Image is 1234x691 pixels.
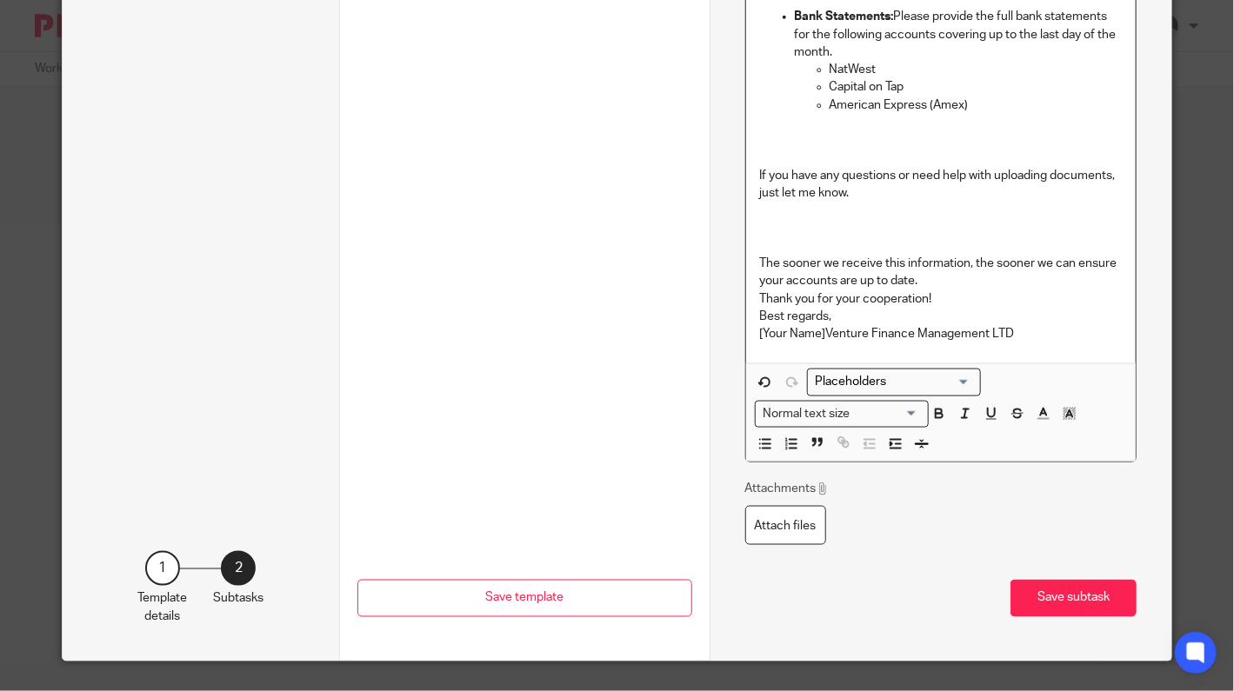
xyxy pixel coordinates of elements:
[759,405,854,423] span: Normal text size
[745,506,826,545] label: Attach files
[213,590,263,608] p: Subtasks
[810,373,971,391] input: Search for option
[807,369,981,395] div: Search for option
[830,61,1122,78] p: NatWest
[856,405,918,423] input: Search for option
[795,8,1122,61] p: Please provide the full bank statements for the following accounts covering up to the last day of...
[137,590,187,626] p: Template details
[755,401,929,428] div: Text styles
[145,551,180,586] div: 1
[745,480,830,497] p: Attachments
[760,308,1122,343] p: Best regards, [Your Name] Venture Finance Management LTD
[830,96,1122,114] p: American Express (Amex)
[221,551,256,586] div: 2
[760,255,1122,290] p: The sooner we receive this information, the sooner we can ensure your accounts are up to date.
[807,369,981,395] div: Placeholders
[760,290,1122,308] p: Thank you for your cooperation!
[357,580,692,617] button: Save template
[795,10,894,23] strong: Bank Statements:
[760,167,1122,203] p: If you have any questions or need help with uploading documents, just let me know.
[755,401,929,428] div: Search for option
[830,78,1122,96] p: Capital on Tap
[1011,580,1137,617] button: Save subtask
